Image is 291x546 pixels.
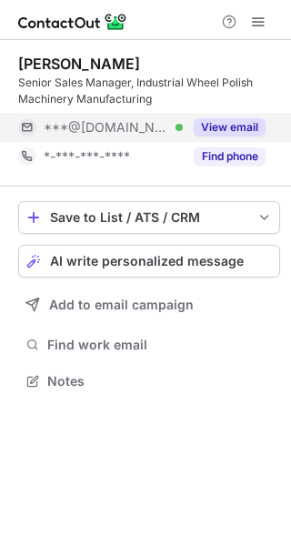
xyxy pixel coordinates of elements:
button: Reveal Button [194,147,266,166]
span: Find work email [47,337,273,353]
button: save-profile-one-click [18,201,280,234]
span: AI write personalized message [50,254,244,268]
button: AI write personalized message [18,245,280,278]
button: Reveal Button [194,118,266,136]
button: Find work email [18,332,280,358]
span: Notes [47,373,273,389]
img: ContactOut v5.3.10 [18,11,127,33]
span: Add to email campaign [49,298,194,312]
div: Save to List / ATS / CRM [50,210,248,225]
button: Add to email campaign [18,288,280,321]
button: Notes [18,369,280,394]
span: ***@[DOMAIN_NAME] [44,119,169,136]
div: Senior Sales Manager, Industrial Wheel Polish Machinery Manufacturing [18,75,280,107]
div: [PERSON_NAME] [18,55,140,73]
